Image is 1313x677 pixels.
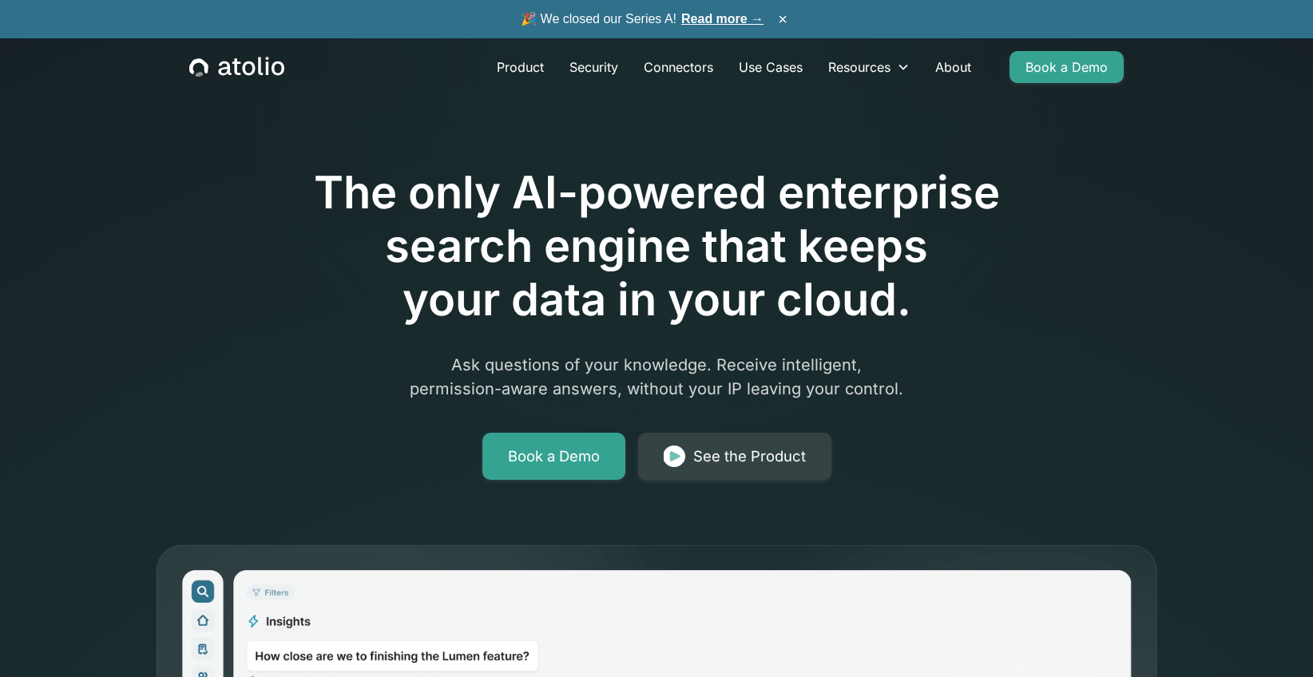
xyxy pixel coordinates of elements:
[1010,51,1124,83] a: Book a Demo
[189,57,284,77] a: home
[482,433,625,481] a: Book a Demo
[693,445,806,468] div: See the Product
[773,10,792,28] button: ×
[828,57,891,77] div: Resources
[557,51,631,83] a: Security
[922,51,984,83] a: About
[726,51,815,83] a: Use Cases
[350,353,963,401] p: Ask questions of your knowledge. Receive intelligent, permission-aware answers, without your IP l...
[521,10,764,29] span: 🎉 We closed our Series A!
[815,51,922,83] div: Resources
[484,51,557,83] a: Product
[638,433,831,481] a: See the Product
[248,166,1065,327] h1: The only AI-powered enterprise search engine that keeps your data in your cloud.
[681,12,764,26] a: Read more →
[631,51,726,83] a: Connectors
